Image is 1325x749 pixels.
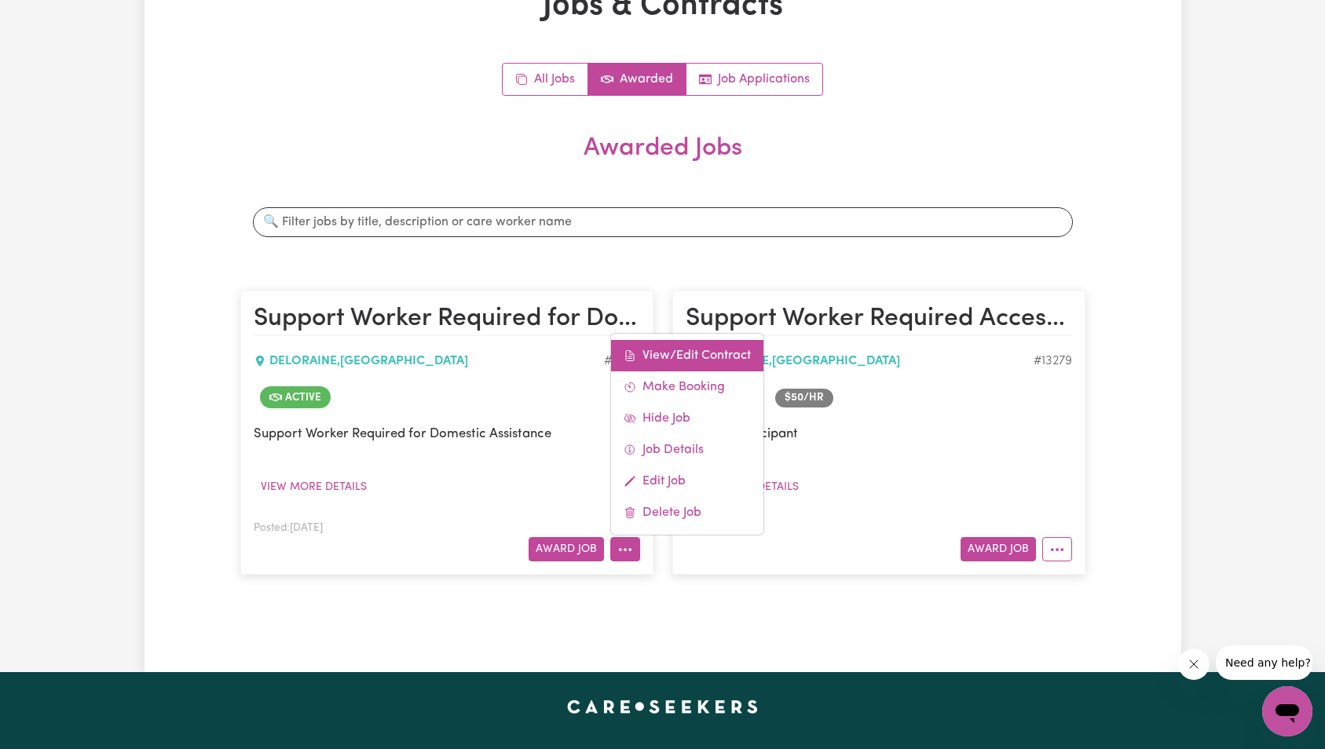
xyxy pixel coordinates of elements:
a: Edit Job [611,466,763,497]
a: Active jobs [588,64,686,95]
p: Support Worker Required for Domestic Assistance [254,424,640,444]
span: Posted: [DATE] [254,523,323,533]
div: More options [610,333,764,535]
a: View/Edit Contract [611,340,763,371]
iframe: Message from company [1216,645,1312,680]
button: Award Job [529,537,604,561]
iframe: Button to launch messaging window [1262,686,1312,736]
a: Delete Job [611,497,763,528]
div: DELORAINE , [GEOGRAPHIC_DATA] [254,352,604,371]
p: TBA by participant [686,424,1072,444]
input: 🔍 Filter jobs by title, description or care worker name [253,207,1073,237]
h2: Support Worker Required Access Community Social and Rec Activity [686,304,1072,335]
span: Job rate per hour [775,389,833,407]
button: More options [1042,537,1072,561]
a: Careseekers home page [567,700,758,713]
a: Job Details [611,434,763,466]
div: Job ID #14123 [604,352,640,371]
iframe: Close message [1178,649,1210,680]
div: DELORAINE , [GEOGRAPHIC_DATA] [686,352,1034,371]
h2: Awarded Jobs [240,133,1085,188]
button: Award Job [961,537,1036,561]
a: Hide Job [611,403,763,434]
button: View more details [254,475,374,499]
a: Job applications [686,64,822,95]
span: Job is active [260,386,331,408]
h2: Support Worker Required for Domestic Assistance [254,304,640,335]
a: Make Booking [611,371,763,403]
a: All jobs [503,64,588,95]
div: Job ID #13279 [1034,352,1072,371]
button: More options [610,537,640,561]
